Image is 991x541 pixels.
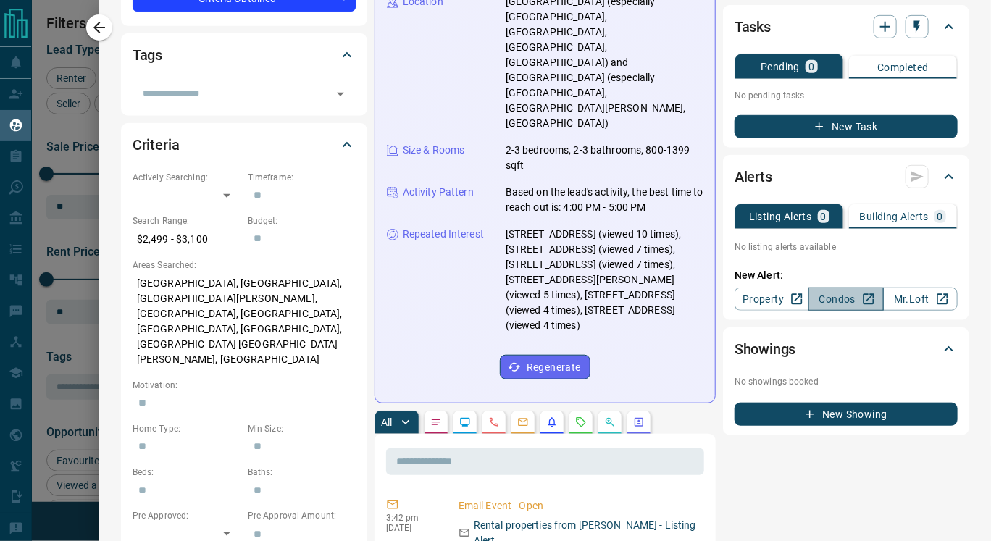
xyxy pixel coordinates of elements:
p: [STREET_ADDRESS] (viewed 10 times), [STREET_ADDRESS] (viewed 7 times), [STREET_ADDRESS] (viewed 7... [506,227,703,333]
p: Min Size: [248,422,356,435]
a: Mr.Loft [883,288,958,311]
h2: Tags [133,43,162,67]
p: Baths: [248,466,356,479]
div: Criteria [133,127,356,162]
p: No listing alerts available [735,240,958,253]
div: Tasks [735,9,958,44]
p: Budget: [248,214,356,227]
p: Pending [761,62,800,72]
p: Beds: [133,466,241,479]
p: Home Type: [133,422,241,435]
h2: Showings [735,337,796,361]
svg: Emails [517,416,529,428]
p: Areas Searched: [133,259,356,272]
p: $2,499 - $3,100 [133,227,241,251]
a: Condos [808,288,883,311]
p: Activity Pattern [403,185,474,200]
p: Search Range: [133,214,241,227]
svg: Notes [430,416,442,428]
p: 0 [808,62,814,72]
p: Email Event - Open [459,498,698,513]
a: Property [735,288,809,311]
p: Timeframe: [248,171,356,184]
p: No showings booked [735,375,958,388]
p: Pre-Approved: [133,509,241,522]
button: Open [330,84,351,104]
p: 0 [821,211,827,222]
p: Motivation: [133,379,356,392]
div: Alerts [735,159,958,194]
p: 0 [937,211,943,222]
svg: Lead Browsing Activity [459,416,471,428]
p: Size & Rooms [403,143,465,158]
h2: Alerts [735,165,772,188]
p: 2-3 bedrooms, 2-3 bathrooms, 800-1399 sqft [506,143,703,173]
p: Repeated Interest [403,227,484,242]
p: Based on the lead's activity, the best time to reach out is: 4:00 PM - 5:00 PM [506,185,703,215]
button: New Task [735,115,958,138]
p: 3:42 pm [386,513,437,523]
div: Showings [735,332,958,366]
p: [GEOGRAPHIC_DATA], [GEOGRAPHIC_DATA], [GEOGRAPHIC_DATA][PERSON_NAME], [GEOGRAPHIC_DATA], [GEOGRAP... [133,272,356,372]
p: Actively Searching: [133,171,241,184]
p: Pre-Approval Amount: [248,509,356,522]
button: New Showing [735,403,958,426]
p: New Alert: [735,268,958,283]
p: All [381,417,393,427]
svg: Listing Alerts [546,416,558,428]
svg: Agent Actions [633,416,645,428]
button: Regenerate [500,355,590,379]
p: No pending tasks [735,85,958,106]
svg: Calls [488,416,500,428]
p: Building Alerts [860,211,929,222]
svg: Requests [575,416,587,428]
h2: Tasks [735,15,771,38]
div: Tags [133,38,356,72]
h2: Criteria [133,133,180,156]
p: [DATE] [386,523,437,533]
p: Completed [877,62,929,72]
p: Listing Alerts [749,211,812,222]
svg: Opportunities [604,416,616,428]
